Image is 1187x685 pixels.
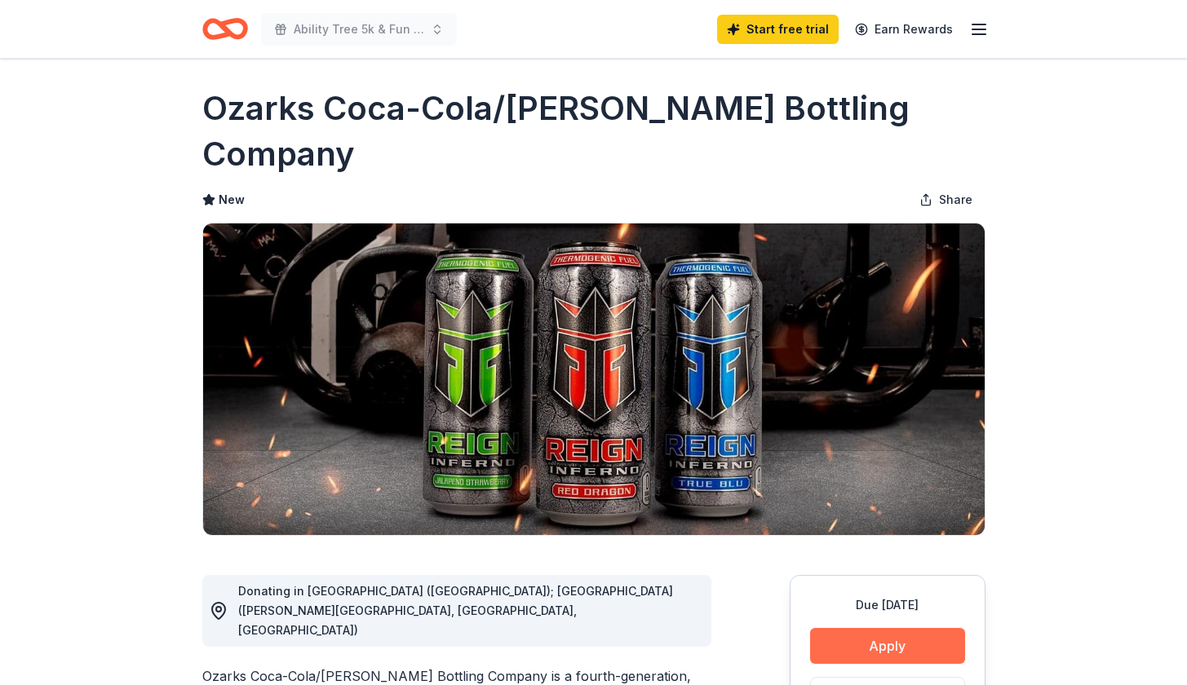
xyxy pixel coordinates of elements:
span: Ability Tree 5k & Fun Run [294,20,424,39]
button: Share [906,183,985,216]
img: Image for Ozarks Coca-Cola/Dr Pepper Bottling Company [203,223,985,535]
div: Due [DATE] [810,595,965,615]
h1: Ozarks Coca-Cola/[PERSON_NAME] Bottling Company [202,86,985,177]
span: Share [939,190,972,210]
a: Home [202,10,248,48]
span: New [219,190,245,210]
span: Donating in [GEOGRAPHIC_DATA] ([GEOGRAPHIC_DATA]); [GEOGRAPHIC_DATA] ([PERSON_NAME][GEOGRAPHIC_DA... [238,584,673,637]
button: Ability Tree 5k & Fun Run [261,13,457,46]
button: Apply [810,628,965,664]
a: Start free trial [717,15,839,44]
a: Earn Rewards [845,15,963,44]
